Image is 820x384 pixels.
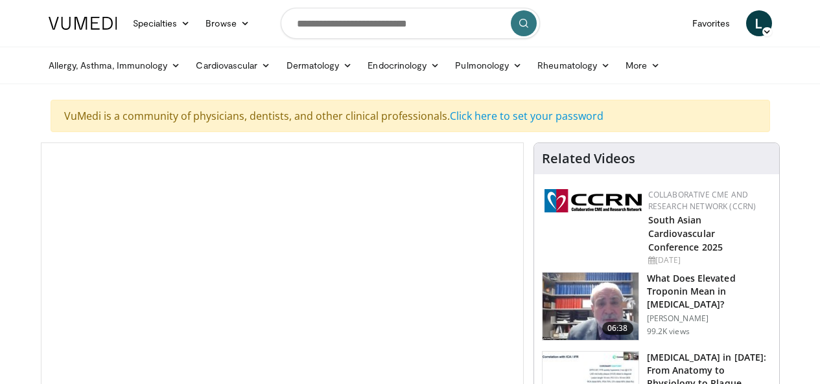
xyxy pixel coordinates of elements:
img: 98daf78a-1d22-4ebe-927e-10afe95ffd94.150x105_q85_crop-smart_upscale.jpg [543,273,638,340]
a: Favorites [685,10,738,36]
a: Rheumatology [530,52,618,78]
p: 99.2K views [647,326,690,337]
a: Specialties [125,10,198,36]
a: Dermatology [279,52,360,78]
div: VuMedi is a community of physicians, dentists, and other clinical professionals. [51,100,770,132]
a: South Asian Cardiovascular Conference 2025 [648,214,723,253]
h3: What Does Elevated Troponin Mean in [MEDICAL_DATA]? [647,272,771,311]
p: [PERSON_NAME] [647,313,771,324]
a: Collaborative CME and Research Network (CCRN) [648,189,756,212]
a: Browse [198,10,257,36]
h4: Related Videos [542,151,635,166]
a: 06:38 What Does Elevated Troponin Mean in [MEDICAL_DATA]? [PERSON_NAME] 99.2K views [542,272,771,341]
img: VuMedi Logo [49,17,117,30]
img: a04ee3ba-8487-4636-b0fb-5e8d268f3737.png.150x105_q85_autocrop_double_scale_upscale_version-0.2.png [545,189,642,212]
a: Cardiovascular [188,52,278,78]
a: Allergy, Asthma, Immunology [41,52,189,78]
div: [DATE] [648,254,769,266]
a: Endocrinology [360,52,447,78]
span: 06:38 [602,322,633,335]
a: L [746,10,772,36]
a: Pulmonology [447,52,530,78]
a: More [618,52,668,78]
a: Click here to set your password [450,109,603,123]
input: Search topics, interventions [281,8,540,39]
